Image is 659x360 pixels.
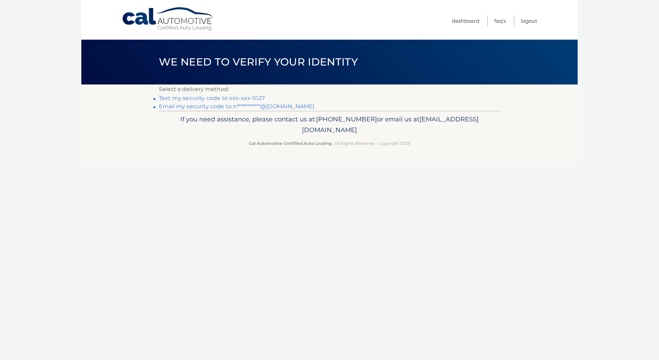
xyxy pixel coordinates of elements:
a: Dashboard [452,15,479,27]
p: Select a delivery method: [159,84,500,94]
span: We need to verify your identity [159,56,358,68]
a: Text my security code to xxx-xxx-1027 [159,95,265,101]
a: Logout [521,15,537,27]
a: FAQ's [494,15,506,27]
strong: Cal Automotive Certified Auto Leasing [249,141,332,146]
p: If you need assistance, please contact us at: or email us at [163,114,496,136]
a: Cal Automotive [122,7,215,31]
span: [PHONE_NUMBER] [316,115,377,123]
p: - All Rights Reserved - Copyright 2025 [163,140,496,147]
